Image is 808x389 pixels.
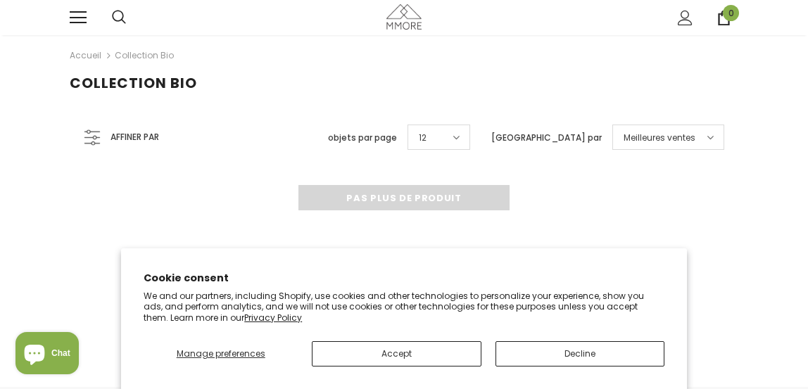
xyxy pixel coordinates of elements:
span: 12 [419,131,427,145]
label: [GEOGRAPHIC_DATA] par [491,131,602,145]
button: Decline [495,341,664,366]
h2: Cookie consent [144,271,664,286]
span: Meilleures ventes [624,131,695,145]
button: Accept [312,341,481,366]
a: 0 [717,11,731,25]
inbox-online-store-chat: Shopify online store chat [11,332,83,378]
button: Manage preferences [144,341,298,366]
a: Collection Bio [115,49,174,61]
img: Cas MMORE [386,4,422,29]
a: Privacy Policy [244,312,302,324]
label: objets par page [328,131,397,145]
span: Manage preferences [177,347,265,359]
span: Collection Bio [70,73,197,93]
span: Affiner par [111,129,159,145]
span: 0 [723,5,739,21]
a: Accueil [70,47,101,64]
p: We and our partners, including Shopify, use cookies and other technologies to personalize your ex... [144,291,664,324]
